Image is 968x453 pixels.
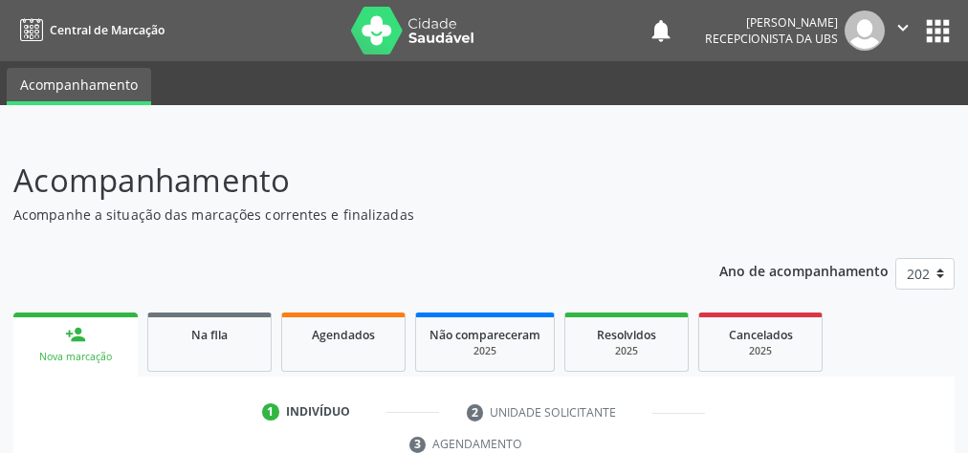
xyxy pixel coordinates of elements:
div: 2025 [713,344,808,358]
span: Agendados [312,327,375,343]
div: Nova marcação [27,350,124,364]
span: Resolvidos [597,327,656,343]
span: Na fila [191,327,228,343]
a: Central de Marcação [13,14,165,46]
button: apps [921,14,955,48]
i:  [892,17,913,38]
span: Não compareceram [429,327,540,343]
button:  [885,11,921,51]
div: Indivíduo [286,403,350,421]
button: notifications [648,17,674,44]
p: Acompanhe a situação das marcações correntes e finalizadas [13,205,672,225]
span: Cancelados [729,327,793,343]
div: [PERSON_NAME] [705,14,838,31]
a: Acompanhamento [7,68,151,105]
span: Recepcionista da UBS [705,31,838,47]
div: 2025 [429,344,540,358]
span: Central de Marcação [50,22,165,38]
img: img [845,11,885,51]
div: 2025 [579,344,674,358]
p: Ano de acompanhamento [719,258,889,282]
div: 1 [262,403,279,421]
div: person_add [65,324,86,345]
p: Acompanhamento [13,157,672,205]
